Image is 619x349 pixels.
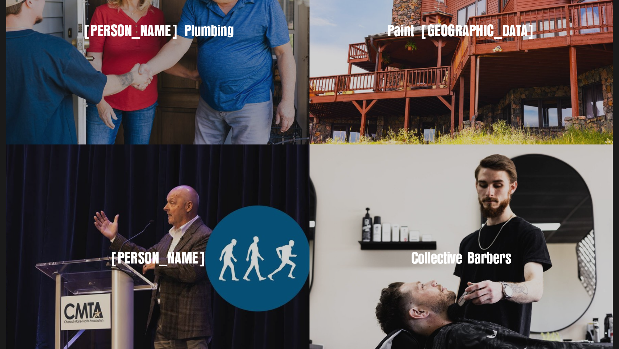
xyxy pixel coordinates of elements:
h3: Collective Barbers [331,248,592,269]
h3: Paint [GEOGRAPHIC_DATA] [331,21,592,41]
h3: [PERSON_NAME] [27,248,288,269]
h3: [PERSON_NAME] Plumbing [27,21,288,41]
